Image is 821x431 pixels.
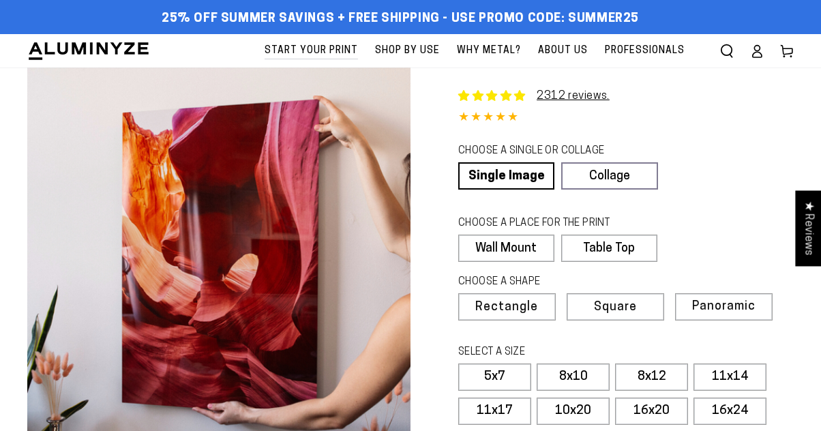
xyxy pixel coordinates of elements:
label: 11x17 [458,398,531,425]
label: 11x14 [693,363,766,391]
label: Table Top [561,235,657,262]
label: 5x7 [458,363,531,391]
legend: CHOOSE A SINGLE OR COLLAGE [458,144,645,159]
a: Collage [561,162,657,190]
label: 8x10 [537,363,610,391]
summary: Search our site [712,36,742,66]
a: Professionals [598,34,691,68]
span: Why Metal? [457,42,521,59]
a: Shop By Use [368,34,447,68]
legend: CHOOSE A PLACE FOR THE PRINT [458,216,644,231]
label: 10x20 [537,398,610,425]
a: Single Image [458,162,554,190]
a: About Us [531,34,595,68]
a: 2312 reviews. [537,91,610,102]
label: Wall Mount [458,235,554,262]
a: Start Your Print [258,34,365,68]
span: Start Your Print [265,42,358,59]
label: 16x24 [693,398,766,425]
span: 25% off Summer Savings + Free Shipping - Use Promo Code: SUMMER25 [162,12,639,27]
label: 16x20 [615,398,688,425]
span: About Us [538,42,588,59]
span: Professionals [605,42,685,59]
legend: CHOOSE A SHAPE [458,275,646,290]
a: 2312 reviews. [458,88,610,104]
img: Aluminyze [27,41,150,61]
span: Rectangle [475,301,538,314]
span: Square [594,301,637,314]
span: Shop By Use [375,42,440,59]
div: Click to open Judge.me floating reviews tab [795,190,821,266]
a: Why Metal? [450,34,528,68]
label: 8x12 [615,363,688,391]
div: 4.85 out of 5.0 stars [458,108,794,128]
legend: SELECT A SIZE [458,345,654,360]
span: Panoramic [692,300,756,313]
